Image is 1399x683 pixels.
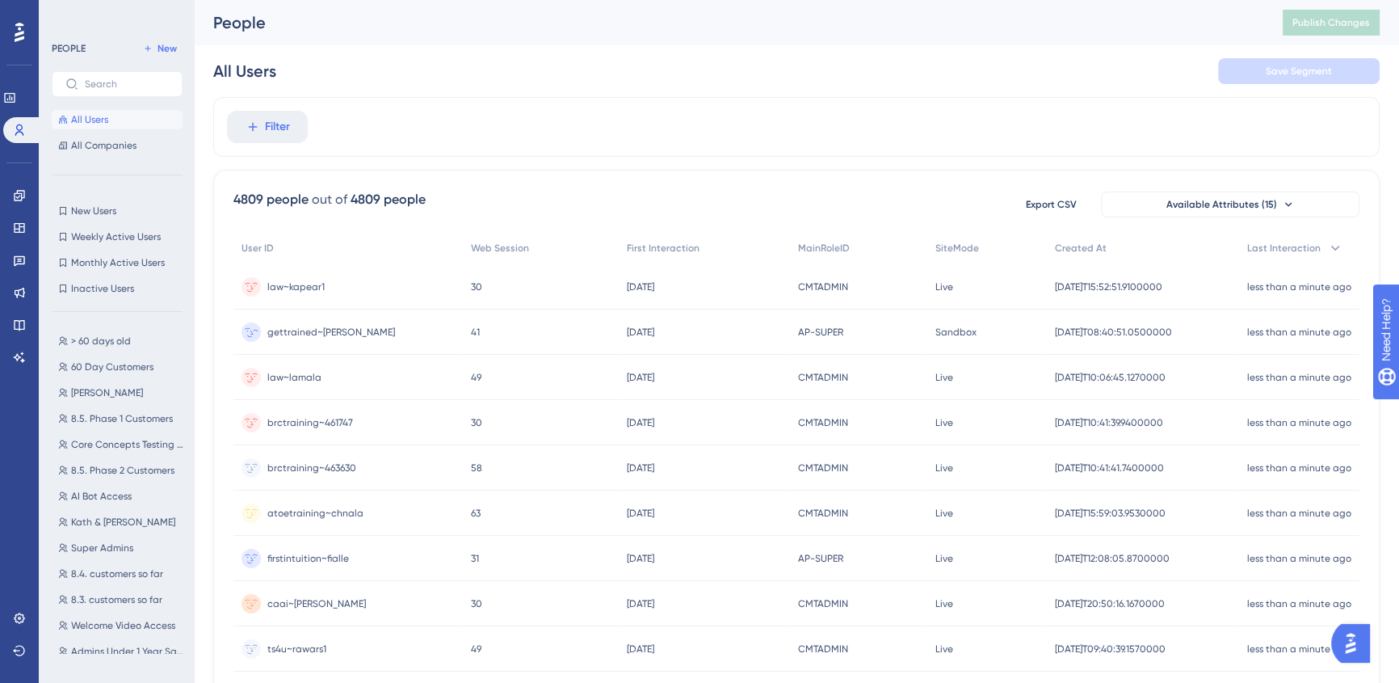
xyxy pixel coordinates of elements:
button: Weekly Active Users [52,227,183,247]
time: [DATE] [627,417,654,428]
span: Monthly Active Users [71,256,165,269]
button: > 60 days old [52,331,192,351]
span: [DATE]T09:40:39.1570000 [1055,643,1166,656]
time: [DATE] [627,372,654,383]
span: User ID [242,242,274,255]
span: 41 [471,326,480,339]
time: less than a minute ago [1247,372,1351,383]
span: Publish Changes [1292,16,1370,29]
span: [DATE]T12:08:05.8700000 [1055,552,1170,565]
time: less than a minute ago [1247,327,1351,338]
time: [DATE] [627,462,654,474]
button: All Companies [52,136,183,155]
span: [DATE]T15:52:51.9100000 [1055,280,1162,293]
span: New Users [71,204,116,217]
span: CMTADMIN [798,597,848,610]
time: less than a minute ago [1247,462,1351,474]
div: People [213,11,1242,34]
span: Created At [1055,242,1107,255]
span: AP-SUPER [798,326,843,339]
span: Inactive Users [71,282,134,295]
span: CMTADMIN [798,280,848,293]
span: 60 Day Customers [71,360,153,373]
span: Core Concepts Testing Group [71,438,186,451]
time: less than a minute ago [1247,643,1351,655]
span: Welcome Video Access [71,619,175,632]
time: less than a minute ago [1247,553,1351,564]
span: 8.5. Phase 2 Customers [71,464,174,477]
span: All Companies [71,139,137,152]
span: ts4u~rawars1 [267,643,326,656]
button: New [137,39,183,58]
span: All Users [71,113,108,126]
span: Live [935,552,953,565]
span: brctraining~461747 [267,416,353,429]
span: Need Help? [38,4,101,23]
time: less than a minute ago [1247,417,1351,428]
span: CMTADMIN [798,507,848,520]
time: [DATE] [627,643,654,655]
span: 63 [471,507,481,520]
div: All Users [213,60,276,82]
span: First Interaction [627,242,699,255]
span: > 60 days old [71,335,131,348]
input: Search [85,78,169,90]
span: Super Admins [71,542,133,554]
button: Filter [227,111,308,143]
span: law~kapear1 [267,280,325,293]
button: Export CSV [1010,192,1091,217]
button: 8.3. customers so far [52,590,192,609]
button: All Users [52,110,183,129]
span: [DATE]T10:41:39.9400000 [1055,416,1163,429]
button: Kath & [PERSON_NAME] [52,512,192,532]
span: 58 [471,462,482,474]
button: AI Bot Access [52,487,192,506]
span: 30 [471,416,482,429]
span: 8.4. customers so far [71,567,163,580]
span: 30 [471,280,482,293]
span: 31 [471,552,479,565]
span: AP-SUPER [798,552,843,565]
div: 4809 people [351,190,426,209]
span: atoetraining~chnala [267,507,363,520]
span: [DATE]T10:06:45.1270000 [1055,371,1166,384]
div: PEOPLE [52,42,86,55]
span: Live [935,507,953,520]
span: 8.3. customers so far [71,593,162,606]
span: CMTADMIN [798,643,848,656]
button: Save Segment [1218,58,1380,84]
span: [DATE]T20:50:16.1670000 [1055,597,1165,610]
span: CMTADMIN [798,416,848,429]
time: [DATE] [627,553,654,564]
span: 49 [471,643,481,656]
div: out of [312,190,347,209]
span: CMTADMIN [798,371,848,384]
span: Export CSV [1026,198,1077,211]
span: law~lamala [267,371,321,384]
button: 8.5. Phase 1 Customers [52,409,192,428]
iframe: UserGuiding AI Assistant Launcher [1331,619,1380,668]
span: 49 [471,371,481,384]
button: 8.5. Phase 2 Customers [52,461,192,480]
span: CMTADMIN [798,462,848,474]
button: Core Concepts Testing Group [52,435,192,454]
span: Save Segment [1266,65,1332,78]
span: SiteMode [935,242,979,255]
span: firstintuition~fialle [267,552,349,565]
span: MainRoleID [798,242,850,255]
span: Live [935,462,953,474]
span: Weekly Active Users [71,230,161,243]
span: [PERSON_NAME] [71,386,143,399]
button: Admins Under 1 Year Sandbox [52,642,192,661]
button: 8.4. customers so far [52,564,192,584]
button: Welcome Video Access [52,616,192,635]
time: less than a minute ago [1247,281,1351,293]
span: [DATE]T15:59:03.9530000 [1055,507,1166,520]
button: Publish Changes [1283,10,1380,36]
span: Available Attributes (15) [1166,198,1277,211]
time: less than a minute ago [1247,508,1351,519]
span: Admins Under 1 Year Sandbox [71,645,186,658]
span: [DATE]T10:41:41.7400000 [1055,462,1164,474]
button: [PERSON_NAME] [52,383,192,403]
button: Monthly Active Users [52,253,183,272]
